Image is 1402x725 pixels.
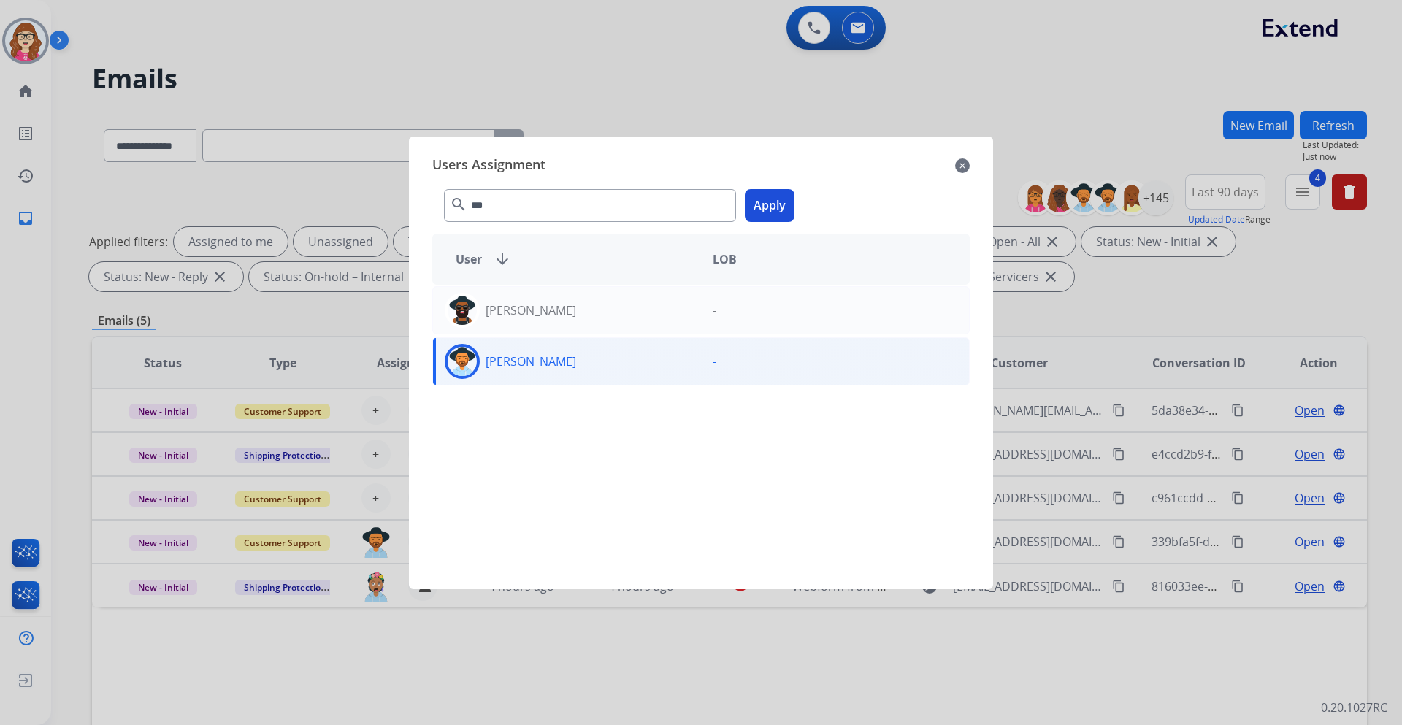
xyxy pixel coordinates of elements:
p: [PERSON_NAME] [486,302,576,319]
p: - [713,302,716,319]
span: LOB [713,250,737,268]
p: - [713,353,716,370]
mat-icon: search [450,196,467,213]
div: User [444,250,701,268]
button: Apply [745,189,794,222]
span: Users Assignment [432,154,545,177]
p: [PERSON_NAME] [486,353,576,370]
mat-icon: close [955,157,970,174]
mat-icon: arrow_downward [494,250,511,268]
